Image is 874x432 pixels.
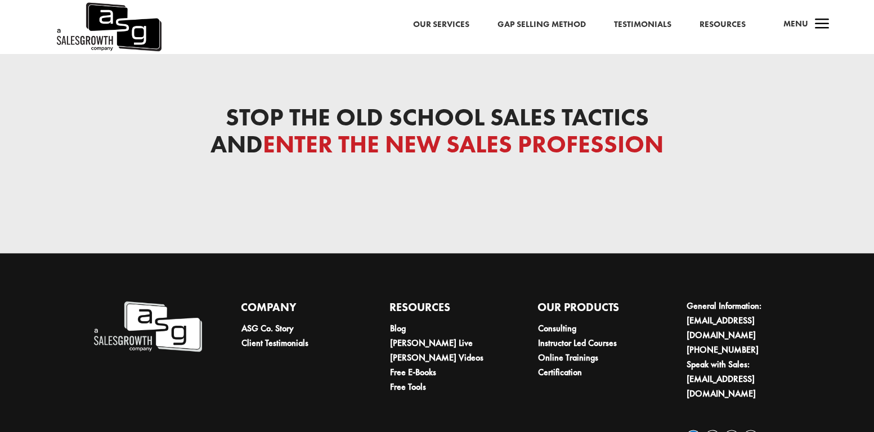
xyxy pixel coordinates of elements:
h4: Company [241,299,351,321]
a: [EMAIL_ADDRESS][DOMAIN_NAME] [687,373,756,399]
a: ASG Co. Story [241,322,294,334]
a: Resources [700,17,746,32]
a: Free Tools [390,381,426,393]
h4: Resources [389,299,499,321]
span: a [811,13,833,36]
h3: Stop the Old School Sales Tactics and [167,104,708,164]
a: Our Services [413,17,469,32]
a: Blog [390,322,406,334]
a: [PERSON_NAME] Videos [390,352,483,363]
span: Menu [783,18,808,29]
a: Client Testimonials [241,337,308,349]
a: [PERSON_NAME] Live [390,337,473,349]
a: [PHONE_NUMBER] [687,344,759,355]
li: General Information: [687,299,796,343]
a: Gap Selling Method [497,17,586,32]
a: Certification [538,366,582,378]
a: Free E-Books [390,366,436,378]
img: A Sales Growth Company [92,299,202,354]
a: Consulting [538,322,576,334]
a: Testimonials [614,17,671,32]
span: Enter the New Sales Profession [263,129,664,160]
a: [EMAIL_ADDRESS][DOMAIN_NAME] [687,314,756,341]
a: Instructor Led Courses [538,337,617,349]
h4: Our Products [537,299,647,321]
a: Online Trainings [538,352,598,363]
li: Speak with Sales: [687,357,796,401]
